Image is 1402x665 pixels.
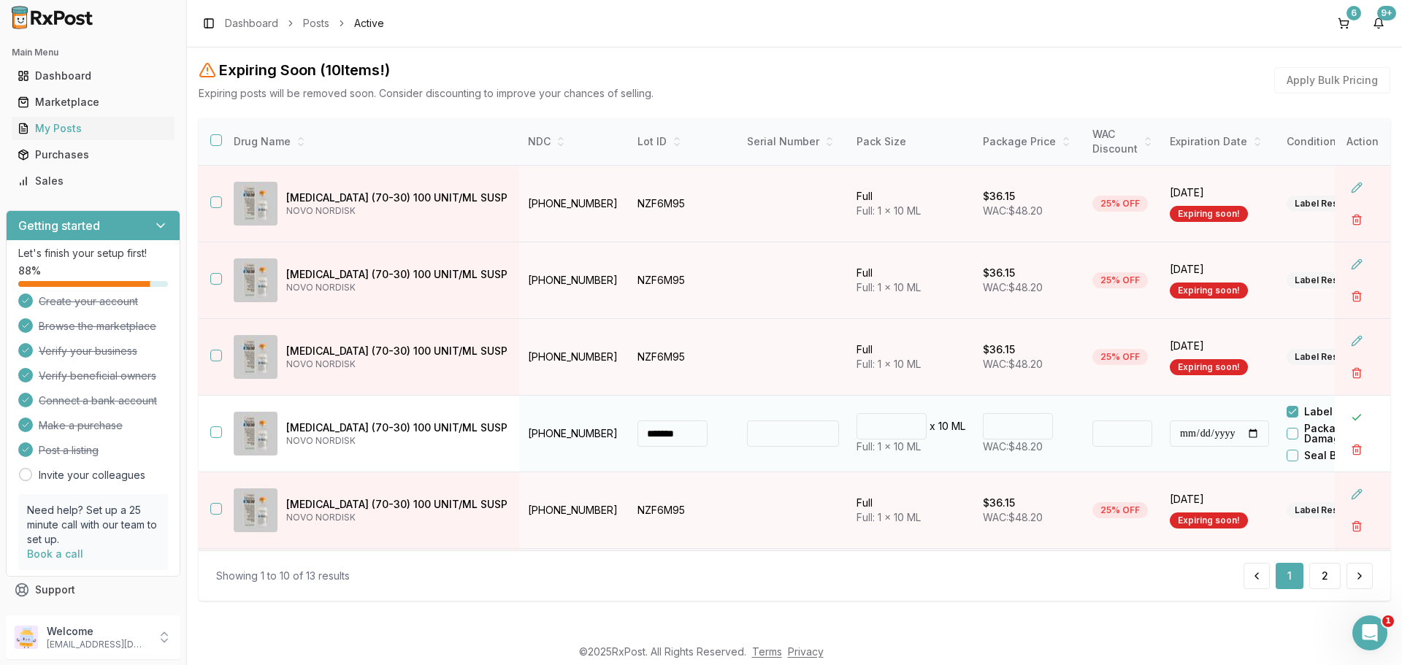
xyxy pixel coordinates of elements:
span: WAC: $48.20 [983,358,1043,370]
span: [DATE] [1170,492,1269,507]
div: 25% OFF [1092,196,1148,212]
p: NOVO NORDISK [286,358,507,370]
td: NZF6M95 [629,166,738,242]
button: Delete [1344,360,1370,386]
label: Seal Broken [1304,450,1365,461]
button: Delete [1344,207,1370,233]
td: [PHONE_NUMBER] [519,166,629,242]
iframe: Intercom live chat [1352,615,1387,650]
p: [EMAIL_ADDRESS][DOMAIN_NAME] [47,639,148,650]
span: Connect a bank account [39,393,157,408]
span: Feedback [35,609,85,623]
p: NOVO NORDISK [286,205,507,217]
button: Feedback [6,603,180,629]
div: 25% OFF [1092,502,1148,518]
div: NDC [528,134,620,149]
td: [PHONE_NUMBER] [519,396,629,472]
a: Purchases [12,142,175,168]
img: RxPost Logo [6,6,99,29]
p: NOVO NORDISK [286,435,507,447]
div: Lot ID [637,134,729,149]
button: Edit [1344,174,1370,201]
a: My Posts [12,115,175,142]
span: Full: 1 x 10 ML [857,511,921,523]
img: User avatar [15,626,38,649]
span: Full: 1 x 10 ML [857,358,921,370]
label: Label Residue [1304,407,1377,417]
p: Need help? Set up a 25 minute call with our team to set up. [27,503,159,547]
p: [MEDICAL_DATA] (70-30) 100 UNIT/ML SUSP [286,497,507,512]
button: Delete [1344,437,1370,463]
td: NZF6M95 [629,242,738,319]
p: 10 [938,419,949,434]
p: [MEDICAL_DATA] (70-30) 100 UNIT/ML SUSP [286,191,507,205]
div: Package Price [983,134,1075,149]
th: Pack Size [848,118,974,166]
span: Full: 1 x 10 ML [857,440,921,453]
img: NovoLIN 70/30 (70-30) 100 UNIT/ML SUSP [234,258,277,302]
div: Purchases [18,147,169,162]
div: Expiration Date [1170,134,1269,149]
a: Posts [303,16,329,31]
button: Close [1344,404,1370,431]
div: Showing 1 to 10 of 13 results [216,569,350,583]
span: Verify beneficial owners [39,369,156,383]
div: Sales [18,174,169,188]
p: NOVO NORDISK [286,512,507,523]
th: Action [1335,118,1390,166]
button: 6 [1332,12,1355,35]
div: Label Residue [1287,272,1365,288]
td: Full [848,472,974,549]
button: Purchases [6,143,180,166]
button: 1 [1276,563,1303,589]
a: Marketplace [12,89,175,115]
p: Welcome [47,624,148,639]
a: Dashboard [225,16,278,31]
div: 6 [1347,6,1361,20]
img: NovoLIN 70/30 (70-30) 100 UNIT/ML SUSP [234,335,277,379]
div: Drug Name [234,134,507,149]
div: Label Residue [1287,502,1365,518]
button: Marketplace [6,91,180,114]
span: Verify your business [39,344,137,358]
h2: Expiring Soon ( 10 Item s !) [219,60,390,80]
th: Condition [1278,118,1387,166]
span: WAC: $48.20 [983,511,1043,523]
td: [PHONE_NUMBER] [519,472,629,549]
div: Expiring soon! [1170,206,1248,222]
button: Edit [1344,251,1370,277]
img: NovoLIN 70/30 (70-30) 100 UNIT/ML SUSP [234,488,277,532]
p: $36.15 [983,266,1015,280]
span: [DATE] [1170,185,1269,200]
div: Label Residue [1287,349,1365,365]
h3: Getting started [18,217,100,234]
p: $36.15 [983,496,1015,510]
div: Expiring soon! [1170,512,1248,528]
button: My Posts [6,117,180,140]
a: Book a call [27,547,83,560]
td: Full [848,549,974,626]
div: Dashboard [18,69,169,83]
div: Expiring soon! [1170,282,1248,299]
p: [MEDICAL_DATA] (70-30) 100 UNIT/ML SUSP [286,344,507,358]
a: Dashboard [12,63,175,89]
p: $36.15 [983,189,1015,204]
p: x [930,419,935,434]
td: Full [848,319,974,396]
nav: breadcrumb [225,16,384,31]
span: 88 % [18,264,41,278]
a: Sales [12,168,175,194]
span: Full: 1 x 10 ML [857,281,921,293]
span: Browse the marketplace [39,319,156,334]
h2: Main Menu [12,47,175,58]
td: Full [848,242,974,319]
p: Let's finish your setup first! [18,246,168,261]
div: Serial Number [747,134,839,149]
button: Support [6,577,180,603]
td: NZF6M95 [629,472,738,549]
img: NovoLIN 70/30 (70-30) 100 UNIT/ML SUSP [234,412,277,455]
img: NovoLIN 70/30 (70-30) 100 UNIT/ML SUSP [234,182,277,226]
button: Edit [1344,328,1370,354]
p: [MEDICAL_DATA] (70-30) 100 UNIT/ML SUSP [286,420,507,435]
